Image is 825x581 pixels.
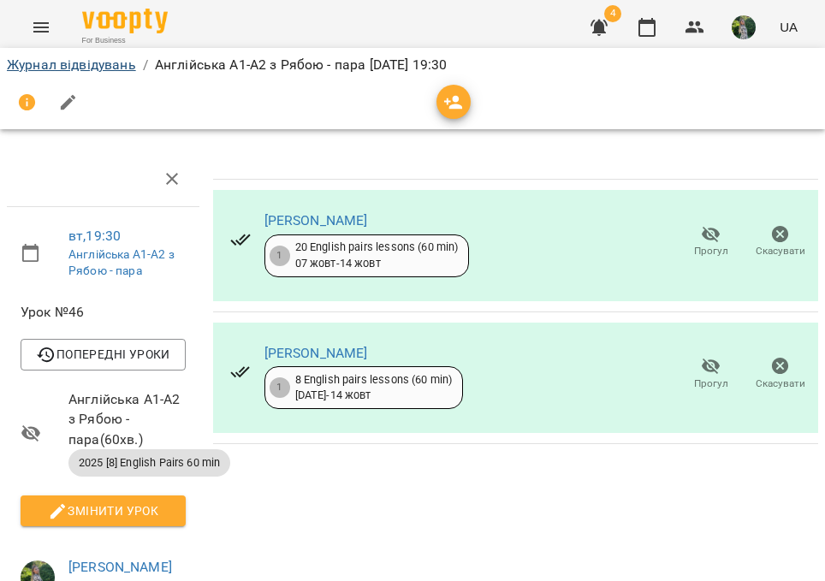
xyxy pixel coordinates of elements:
[745,218,815,266] button: Скасувати
[21,7,62,48] button: Menu
[68,247,175,278] a: Англійська А1-А2 з Рябою - пара
[7,55,818,75] nav: breadcrumb
[34,344,172,365] span: Попередні уроки
[694,244,728,258] span: Прогул
[604,5,621,22] span: 4
[264,345,368,361] a: [PERSON_NAME]
[21,495,186,526] button: Змінити урок
[7,56,136,73] a: Журнал відвідувань
[270,377,290,398] div: 1
[676,218,745,266] button: Прогул
[21,302,186,323] span: Урок №46
[745,350,815,398] button: Скасувати
[143,55,148,75] li: /
[155,55,448,75] p: Англійська А1-А2 з Рябою - пара [DATE] 19:30
[780,18,798,36] span: UA
[68,389,186,450] span: Англійська А1-А2 з Рябою - пара ( 60 хв. )
[756,244,805,258] span: Скасувати
[773,11,804,43] button: UA
[68,455,230,471] span: 2025 [8] English Pairs 60 min
[756,376,805,391] span: Скасувати
[694,376,728,391] span: Прогул
[732,15,756,39] img: 429a96cc9ef94a033d0b11a5387a5960.jfif
[295,372,453,404] div: 8 English pairs lessons (60 min) [DATE] - 14 жовт
[295,240,459,271] div: 20 English pairs lessons (60 min) 07 жовт - 14 жовт
[82,9,168,33] img: Voopty Logo
[676,350,745,398] button: Прогул
[21,339,186,370] button: Попередні уроки
[68,228,121,244] a: вт , 19:30
[82,35,168,46] span: For Business
[34,501,172,521] span: Змінити урок
[264,212,368,228] a: [PERSON_NAME]
[270,246,290,266] div: 1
